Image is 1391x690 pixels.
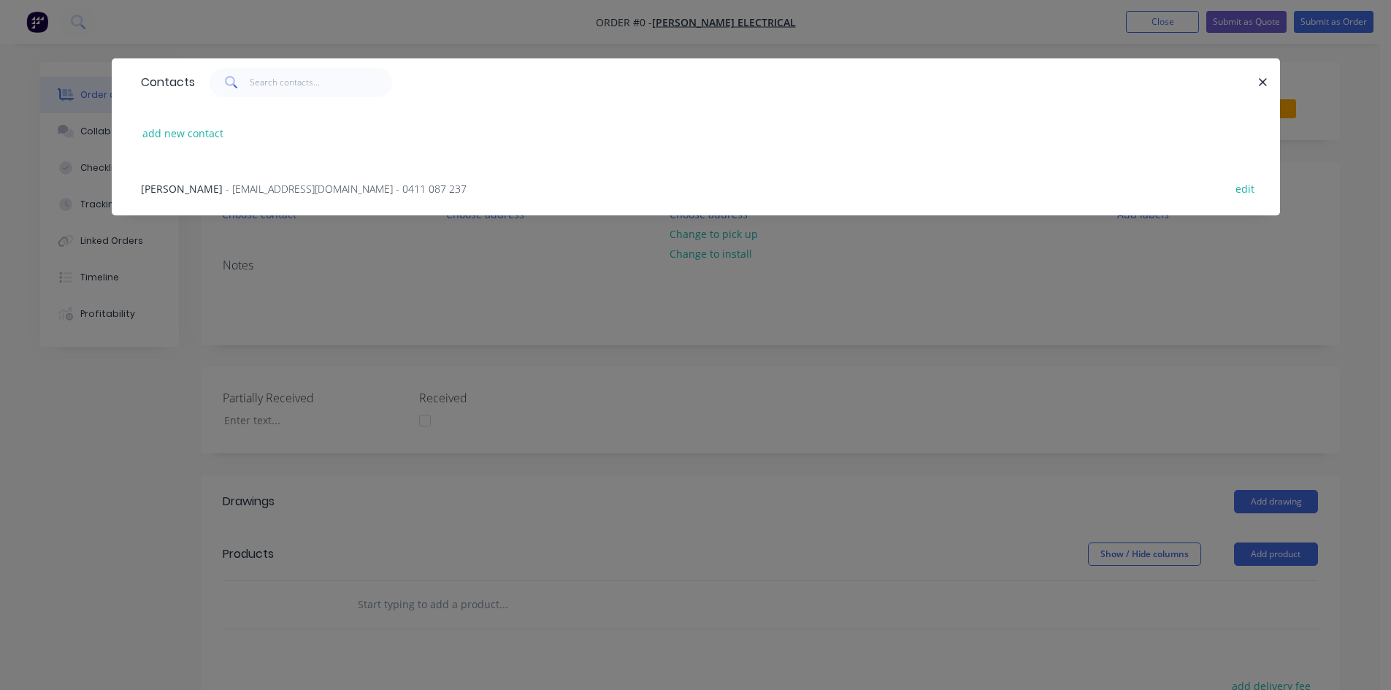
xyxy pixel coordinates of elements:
button: edit [1228,178,1262,198]
input: Search contacts... [250,68,392,97]
span: - [EMAIL_ADDRESS][DOMAIN_NAME] - 0411 087 237 [226,182,467,196]
button: add new contact [135,123,231,143]
span: [PERSON_NAME] [141,182,223,196]
div: Contacts [134,59,195,106]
